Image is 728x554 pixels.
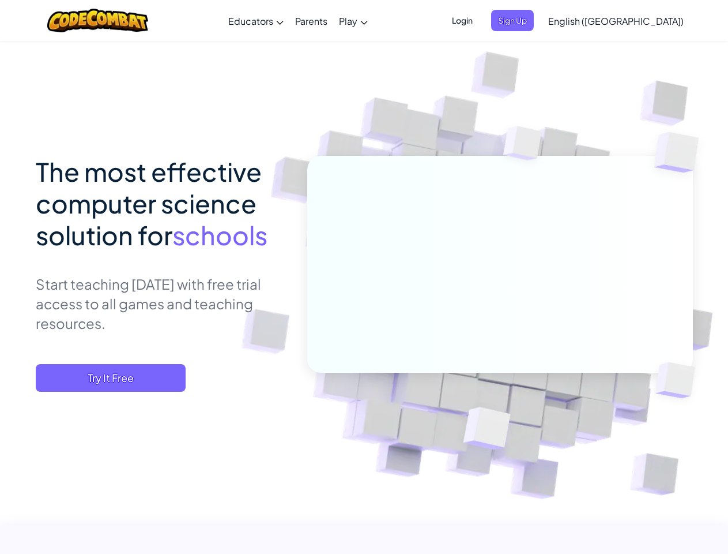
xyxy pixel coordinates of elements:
[47,9,148,32] img: CodeCombat logo
[542,5,689,36] a: English ([GEOGRAPHIC_DATA])
[435,383,538,478] img: Overlap cubes
[222,5,289,36] a: Educators
[339,15,357,27] span: Play
[36,155,262,251] span: The most effective computer science solution for
[228,15,273,27] span: Educators
[445,10,480,31] button: Login
[491,10,534,31] button: Sign Up
[172,219,267,251] span: schools
[636,338,722,422] img: Overlap cubes
[481,103,564,189] img: Overlap cubes
[289,5,333,36] a: Parents
[36,364,186,392] button: Try It Free
[36,274,290,333] p: Start teaching [DATE] with free trial access to all games and teaching resources.
[548,15,684,27] span: English ([GEOGRAPHIC_DATA])
[333,5,374,36] a: Play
